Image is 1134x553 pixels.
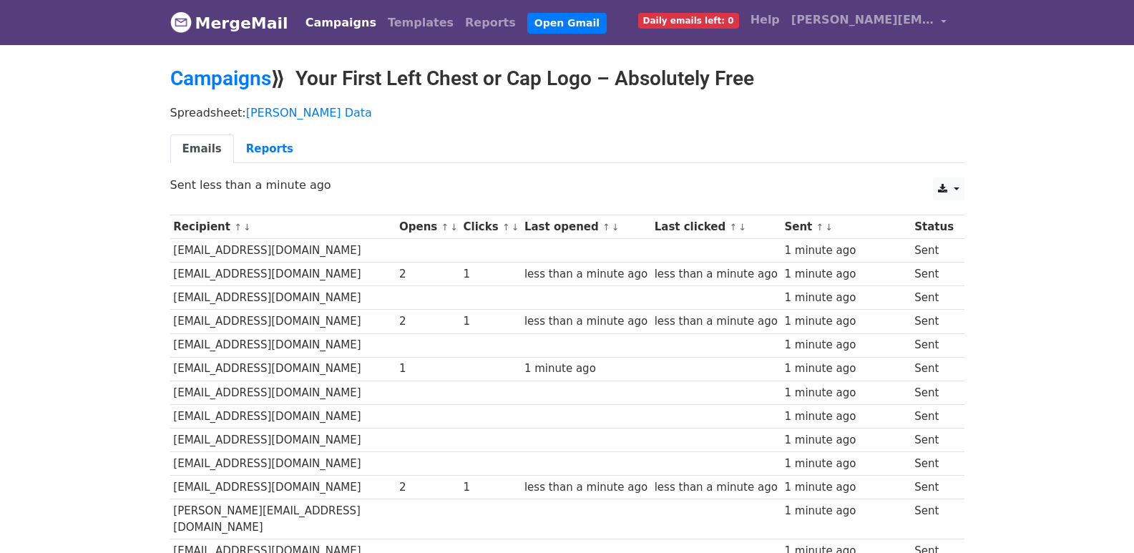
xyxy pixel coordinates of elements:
[170,105,964,120] p: Spreadsheet:
[399,313,456,330] div: 2
[300,9,382,37] a: Campaigns
[784,408,907,425] div: 1 minute ago
[602,222,610,233] a: ↑
[784,432,907,449] div: 1 minute ago
[524,479,647,496] div: less than a minute ago
[655,313,778,330] div: less than a minute ago
[170,8,288,38] a: MergeMail
[825,222,833,233] a: ↓
[441,222,449,233] a: ↑
[786,6,953,39] a: [PERSON_NAME][EMAIL_ADDRESS][DOMAIN_NAME]
[170,333,396,357] td: [EMAIL_ADDRESS][DOMAIN_NAME]
[638,13,739,29] span: Daily emails left: 0
[396,215,460,239] th: Opens
[524,361,647,377] div: 1 minute ago
[655,266,778,283] div: less than a minute ago
[170,239,396,263] td: [EMAIL_ADDRESS][DOMAIN_NAME]
[781,215,911,239] th: Sent
[730,222,738,233] a: ↑
[170,286,396,310] td: [EMAIL_ADDRESS][DOMAIN_NAME]
[170,215,396,239] th: Recipient
[911,452,957,476] td: Sent
[170,67,964,91] h2: ⟫ Your First Left Chest or Cap Logo – Absolutely Free
[464,266,518,283] div: 1
[655,479,778,496] div: less than a minute ago
[784,243,907,259] div: 1 minute ago
[170,428,396,451] td: [EMAIL_ADDRESS][DOMAIN_NAME]
[234,134,306,164] a: Reports
[399,266,456,283] div: 2
[170,11,192,33] img: MergeMail logo
[911,357,957,381] td: Sent
[512,222,519,233] a: ↓
[170,134,234,164] a: Emails
[784,290,907,306] div: 1 minute ago
[521,215,651,239] th: Last opened
[816,222,824,233] a: ↑
[911,476,957,499] td: Sent
[170,177,964,192] p: Sent less than a minute ago
[382,9,459,37] a: Templates
[170,381,396,404] td: [EMAIL_ADDRESS][DOMAIN_NAME]
[651,215,781,239] th: Last clicked
[911,310,957,333] td: Sent
[911,286,957,310] td: Sent
[911,263,957,286] td: Sent
[911,404,957,428] td: Sent
[911,428,957,451] td: Sent
[464,313,518,330] div: 1
[399,361,456,377] div: 1
[911,239,957,263] td: Sent
[527,13,607,34] a: Open Gmail
[399,479,456,496] div: 2
[524,313,647,330] div: less than a minute ago
[460,215,521,239] th: Clicks
[170,499,396,539] td: [PERSON_NAME][EMAIL_ADDRESS][DOMAIN_NAME]
[784,385,907,401] div: 1 minute ago
[170,67,271,90] a: Campaigns
[784,337,907,353] div: 1 minute ago
[784,313,907,330] div: 1 minute ago
[911,499,957,539] td: Sent
[784,503,907,519] div: 1 minute ago
[459,9,522,37] a: Reports
[911,381,957,404] td: Sent
[450,222,458,233] a: ↓
[784,361,907,377] div: 1 minute ago
[612,222,620,233] a: ↓
[632,6,745,34] a: Daily emails left: 0
[234,222,242,233] a: ↑
[170,452,396,476] td: [EMAIL_ADDRESS][DOMAIN_NAME]
[170,263,396,286] td: [EMAIL_ADDRESS][DOMAIN_NAME]
[745,6,786,34] a: Help
[170,310,396,333] td: [EMAIL_ADDRESS][DOMAIN_NAME]
[170,404,396,428] td: [EMAIL_ADDRESS][DOMAIN_NAME]
[784,479,907,496] div: 1 minute ago
[911,215,957,239] th: Status
[170,476,396,499] td: [EMAIL_ADDRESS][DOMAIN_NAME]
[791,11,934,29] span: [PERSON_NAME][EMAIL_ADDRESS][DOMAIN_NAME]
[911,333,957,357] td: Sent
[170,357,396,381] td: [EMAIL_ADDRESS][DOMAIN_NAME]
[243,222,251,233] a: ↓
[738,222,746,233] a: ↓
[502,222,510,233] a: ↑
[464,479,518,496] div: 1
[784,456,907,472] div: 1 minute ago
[246,106,372,119] a: [PERSON_NAME] Data
[784,266,907,283] div: 1 minute ago
[524,266,647,283] div: less than a minute ago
